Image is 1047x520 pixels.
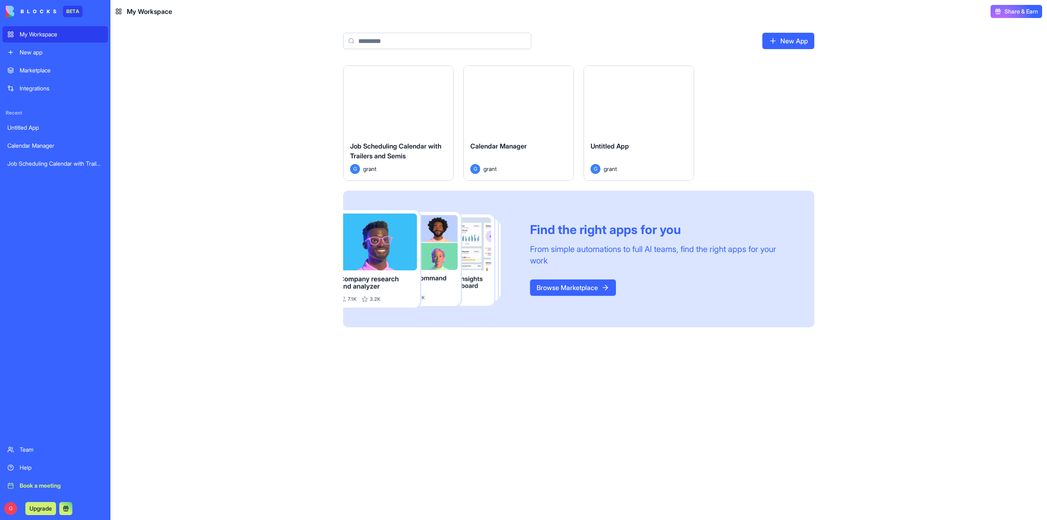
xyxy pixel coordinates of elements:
[2,26,108,43] a: My Workspace
[2,110,108,116] span: Recent
[470,164,480,174] span: G
[530,222,795,237] div: Find the right apps for you
[350,164,360,174] span: G
[343,210,517,308] img: Frame_181_egmpey.png
[591,164,600,174] span: G
[2,44,108,61] a: New app
[591,142,629,150] span: Untitled App
[20,482,103,490] div: Book a meeting
[2,119,108,136] a: Untitled App
[7,124,103,132] div: Untitled App
[6,6,56,17] img: logo
[20,464,103,472] div: Help
[7,142,103,150] div: Calendar Manager
[20,66,103,74] div: Marketplace
[2,459,108,476] a: Help
[604,164,617,173] span: grant
[350,142,441,160] span: Job Scheduling Calendar with Trailers and Semis
[20,48,103,56] div: New app
[2,80,108,97] a: Integrations
[363,164,376,173] span: grant
[530,243,795,266] div: From simple automations to full AI teams, find the right apps for your work
[343,65,454,181] a: Job Scheduling Calendar with Trailers and SemisGgrant
[2,441,108,458] a: Team
[2,155,108,172] a: Job Scheduling Calendar with Trailers and Semis
[470,142,527,150] span: Calendar Manager
[20,30,103,38] div: My Workspace
[20,446,103,454] div: Team
[991,5,1042,18] button: Share & Earn
[127,7,172,16] span: My Workspace
[2,62,108,79] a: Marketplace
[530,279,616,296] a: Browse Marketplace
[6,6,83,17] a: BETA
[25,502,56,515] button: Upgrade
[463,65,574,181] a: Calendar ManagerGgrant
[1004,7,1038,16] span: Share & Earn
[7,160,103,168] div: Job Scheduling Calendar with Trailers and Semis
[483,164,497,173] span: grant
[25,504,56,512] a: Upgrade
[4,502,17,515] span: G
[584,65,694,181] a: Untitled AppGgrant
[20,84,103,92] div: Integrations
[762,33,814,49] a: New App
[2,477,108,494] a: Book a meeting
[63,6,83,17] div: BETA
[2,137,108,154] a: Calendar Manager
